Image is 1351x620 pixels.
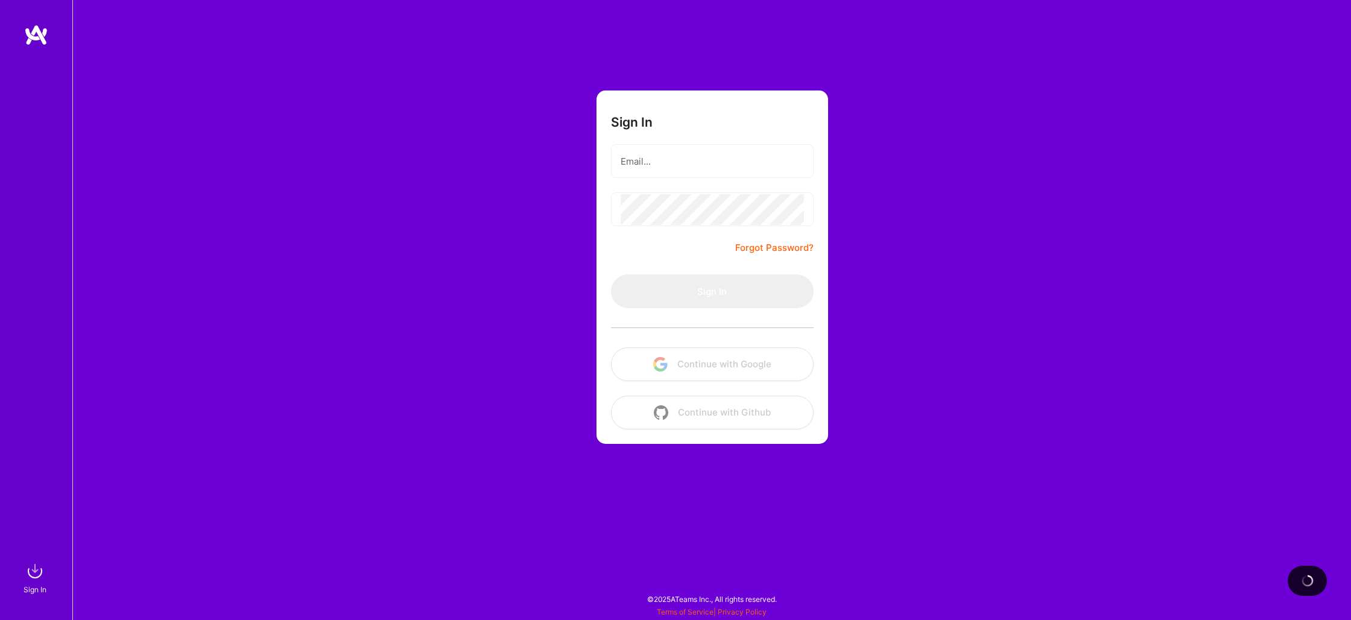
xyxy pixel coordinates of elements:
[23,559,47,583] img: sign in
[72,584,1351,614] div: © 2025 ATeams Inc., All rights reserved.
[657,607,767,616] span: |
[24,24,48,46] img: logo
[24,583,46,596] div: Sign In
[25,559,47,596] a: sign inSign In
[657,607,713,616] a: Terms of Service
[611,115,653,130] h3: Sign In
[611,396,814,429] button: Continue with Github
[1302,575,1314,587] img: loading
[718,607,767,616] a: Privacy Policy
[653,357,668,372] img: icon
[654,405,668,420] img: icon
[611,274,814,308] button: Sign In
[611,347,814,381] button: Continue with Google
[735,241,814,255] a: Forgot Password?
[621,146,804,177] input: Email...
